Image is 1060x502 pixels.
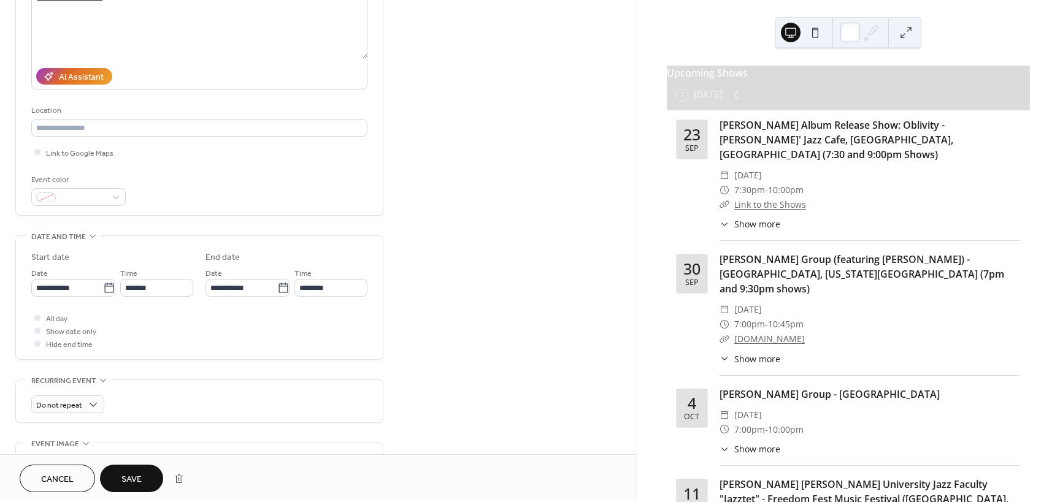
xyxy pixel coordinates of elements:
[720,422,729,437] div: ​
[734,168,762,183] span: [DATE]
[765,422,768,437] span: -
[59,71,104,84] div: AI Assistant
[720,443,729,455] div: ​
[734,183,765,197] span: 7:30pm
[720,317,729,332] div: ​
[734,302,762,317] span: [DATE]
[205,267,222,280] span: Date
[683,486,701,501] div: 11
[720,253,1004,295] a: [PERSON_NAME] Group (featuring [PERSON_NAME]) - [GEOGRAPHIC_DATA], [US_STATE][GEOGRAPHIC_DATA] (7...
[734,333,805,344] a: [DOMAIN_NAME]
[685,279,699,287] div: Sep
[31,173,123,186] div: Event color
[120,267,137,280] span: Time
[768,317,804,332] span: 10:45pm
[31,438,79,451] span: Event image
[720,387,1020,401] div: [PERSON_NAME] Group - [GEOGRAPHIC_DATA]
[36,398,82,413] span: Do not repeat
[31,267,48,280] span: Date
[720,118,953,161] a: [PERSON_NAME] Album Release Show: Oblivity - [PERSON_NAME]' Jazz Cafe, [GEOGRAPHIC_DATA], [GEOGRA...
[121,473,142,486] span: Save
[720,218,729,230] div: ​
[720,352,729,365] div: ​
[31,375,96,387] span: Recurring event
[720,408,729,422] div: ​
[683,127,701,142] div: 23
[734,408,762,422] span: [DATE]
[683,261,701,276] div: 30
[720,443,780,455] button: ​Show more
[46,338,93,351] span: Hide end time
[688,395,696,411] div: 4
[684,413,699,421] div: Oct
[46,147,113,160] span: Link to Google Maps
[765,317,768,332] span: -
[667,66,1030,80] div: Upcoming Shows
[46,325,96,338] span: Show date only
[734,317,765,332] span: 7:00pm
[720,168,729,183] div: ​
[720,352,780,365] button: ​Show more
[20,465,95,492] button: Cancel
[31,251,69,264] div: Start date
[36,68,112,85] button: AI Assistant
[720,302,729,317] div: ​
[734,352,780,365] span: Show more
[734,422,765,437] span: 7:00pm
[720,183,729,197] div: ​
[765,183,768,197] span: -
[734,443,780,455] span: Show more
[41,473,74,486] span: Cancel
[100,465,163,492] button: Save
[720,218,780,230] button: ​Show more
[734,199,806,210] a: Link to the Shows
[720,197,729,212] div: ​
[31,104,365,117] div: Location
[46,313,67,325] span: All day
[294,267,312,280] span: Time
[768,183,804,197] span: 10:00pm
[205,251,240,264] div: End date
[720,332,729,346] div: ​
[685,145,699,153] div: Sep
[768,422,804,437] span: 10:00pm
[734,218,780,230] span: Show more
[31,230,86,243] span: Date and time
